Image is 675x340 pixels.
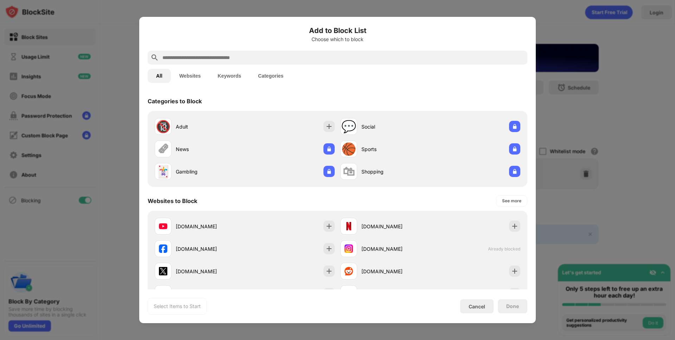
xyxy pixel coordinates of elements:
[361,123,430,130] div: Social
[148,25,527,36] h6: Add to Block List
[502,197,521,204] div: See more
[345,222,353,230] img: favicons
[150,53,159,62] img: search.svg
[154,303,201,310] div: Select Items to Start
[469,303,485,309] div: Cancel
[176,245,245,253] div: [DOMAIN_NAME]
[148,197,197,204] div: Websites to Block
[343,164,355,179] div: 🛍
[506,303,519,309] div: Done
[159,267,167,275] img: favicons
[176,168,245,175] div: Gambling
[488,246,520,251] span: Already blocked
[361,268,430,275] div: [DOMAIN_NAME]
[361,245,430,253] div: [DOMAIN_NAME]
[176,268,245,275] div: [DOMAIN_NAME]
[345,244,353,253] img: favicons
[176,145,245,153] div: News
[156,164,171,179] div: 🃏
[361,168,430,175] div: Shopping
[341,119,356,134] div: 💬
[361,223,430,230] div: [DOMAIN_NAME]
[159,222,167,230] img: favicons
[209,69,250,83] button: Keywords
[157,142,169,156] div: 🗞
[250,69,292,83] button: Categories
[148,98,202,105] div: Categories to Block
[345,267,353,275] img: favicons
[159,244,167,253] img: favicons
[156,119,171,134] div: 🔞
[361,145,430,153] div: Sports
[148,69,171,83] button: All
[176,223,245,230] div: [DOMAIN_NAME]
[171,69,209,83] button: Websites
[176,123,245,130] div: Adult
[341,142,356,156] div: 🏀
[148,37,527,42] div: Choose which to block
